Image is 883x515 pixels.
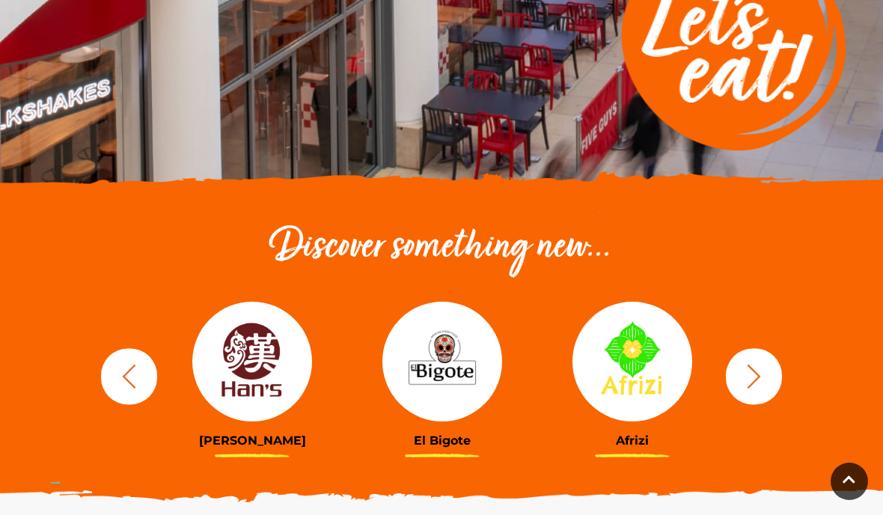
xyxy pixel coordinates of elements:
a: [PERSON_NAME] [168,302,336,448]
h3: Afrizi [549,433,716,448]
h3: [PERSON_NAME] [168,433,336,448]
a: El Bigote [358,302,526,448]
h2: Discover something new... [94,224,789,272]
a: Afrizi [549,302,716,448]
h3: El Bigote [358,433,526,448]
